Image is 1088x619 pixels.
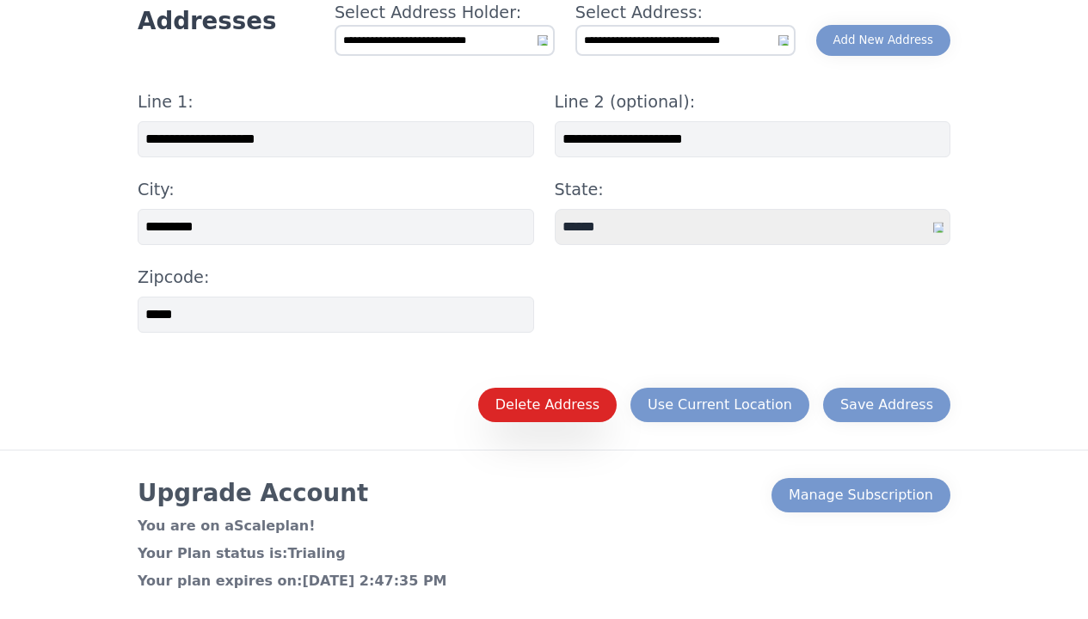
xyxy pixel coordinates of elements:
[335,1,555,25] h4: Select Address Holder:
[816,25,950,56] button: Add New Address
[478,388,617,422] button: Delete Address
[138,178,534,202] h4: City:
[138,6,276,37] h3: Addresses
[138,571,447,591] p: Your plan expires on: [DATE] 2:47:35 PM
[630,388,809,422] button: Use Current Location
[138,516,447,536] p: You are on a Scale plan!
[138,543,447,564] p: Your Plan status is: Trialing
[138,90,534,114] h4: Line 1:
[648,395,792,415] div: Use Current Location
[138,478,447,509] h3: Upgrade Account
[771,478,950,512] button: Manage Subscription
[823,388,950,422] button: Save Address
[833,32,933,49] div: Add New Address
[789,485,933,506] div: Manage Subscription
[555,90,951,114] h4: Line 2 (optional):
[138,266,534,290] h4: Zipcode:
[840,395,933,415] div: Save Address
[575,1,796,25] h4: Select Address:
[495,395,599,415] div: Delete Address
[555,178,951,202] h4: State:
